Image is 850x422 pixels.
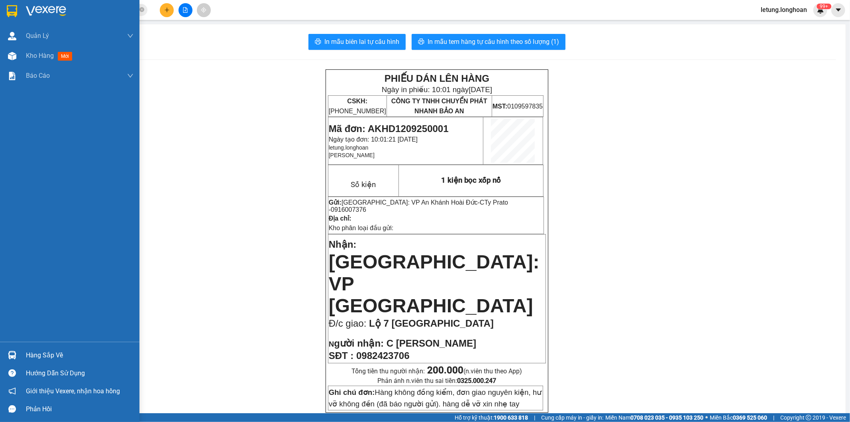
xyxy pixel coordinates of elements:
span: 0916007376 [331,206,366,213]
span: | [534,413,535,422]
span: aim [201,7,206,13]
span: C [PERSON_NAME] [387,338,476,349]
span: letung.longhoan [754,5,813,15]
span: Nhận: [329,239,357,250]
span: In mẫu biên lai tự cấu hình [324,37,399,47]
span: Cung cấp máy in - giấy in: [541,413,603,422]
span: close-circle [139,7,144,12]
span: - [329,199,508,213]
span: [DATE] [469,85,492,94]
strong: PHIẾU DÁN LÊN HÀNG [385,73,489,84]
strong: N [329,340,384,348]
span: 1 kiện bọc xốp nổ [441,176,501,185]
span: Mã đơn: AKHD1209250001 [3,48,123,59]
span: Ngày in phiếu: 10:01 ngày [382,85,492,94]
span: Số kiện [351,180,376,189]
span: mới [58,52,72,61]
span: Miền Bắc [710,413,767,422]
img: solution-icon [8,72,16,80]
span: Kho phân loại đầu gửi: [329,225,394,231]
img: logo-vxr [7,5,17,17]
span: printer [418,38,424,46]
strong: 0325.000.247 [457,377,496,385]
span: Giới thiệu Vexere, nhận hoa hồng [26,386,120,396]
sup: 281 [817,4,831,9]
span: file-add [183,7,188,13]
span: Ngày in phiếu: 10:01 ngày [53,16,164,24]
strong: 1900 633 818 [494,414,528,421]
span: [PHONE_NUMBER] [329,98,386,114]
span: Lộ 7 [GEOGRAPHIC_DATA] [369,318,494,329]
div: Hướng dẫn sử dụng [26,367,133,379]
span: caret-down [835,6,842,14]
span: down [127,73,133,79]
strong: PHIẾU DÁN LÊN HÀNG [56,4,161,14]
span: CÔNG TY TNHH CHUYỂN PHÁT NHANH BẢO AN [63,27,159,41]
strong: 0369 525 060 [733,414,767,421]
span: ⚪️ [705,416,708,419]
span: Đ/c giao: [329,318,369,329]
span: gười nhận: [334,338,384,349]
span: letung.longhoan [329,144,369,151]
strong: SĐT : [329,350,354,361]
button: caret-down [831,3,845,17]
button: aim [197,3,211,17]
span: | [773,413,774,422]
span: Ngày tạo đơn: 10:01:21 [DATE] [329,136,418,143]
img: icon-new-feature [817,6,824,14]
strong: Ghi chú đơn: [329,388,375,396]
img: warehouse-icon [8,52,16,60]
span: message [8,405,16,413]
span: CTy Prato - [329,199,508,213]
strong: 0708 023 035 - 0935 103 250 [630,414,703,421]
span: [GEOGRAPHIC_DATA]: VP An Khánh Hoài Đức [342,199,478,206]
span: copyright [806,415,811,420]
span: Phản ánh n.viên thu sai tiền: [377,377,496,385]
span: plus [164,7,170,13]
button: file-add [179,3,192,17]
span: Mã đơn: AKHD1209250001 [329,123,449,134]
button: printerIn mẫu tem hàng tự cấu hình theo số lượng (1) [412,34,565,50]
strong: CSKH: [347,98,367,105]
strong: MST: [493,103,507,110]
span: Hàng không đồng kiểm, đơn giao nguyên kiện, hư vỡ không đền (đã báo người gửi). hàng dễ vỡ xin nh... [329,388,542,408]
strong: Gửi: [329,199,342,206]
strong: 200.000 [427,365,463,376]
span: question-circle [8,369,16,377]
span: Kho hàng [26,52,54,59]
span: Miền Nam [605,413,703,422]
span: down [127,33,133,39]
span: Hỗ trợ kỹ thuật: [455,413,528,422]
span: notification [8,387,16,395]
span: Tổng tiền thu người nhận: [351,367,522,375]
span: In mẫu tem hàng tự cấu hình theo số lượng (1) [428,37,559,47]
span: printer [315,38,321,46]
strong: CSKH: [22,27,42,34]
span: close-circle [139,6,144,14]
span: Quản Lý [26,31,49,41]
img: warehouse-icon [8,351,16,359]
div: Hàng sắp về [26,349,133,361]
span: 0982423706 [356,350,409,361]
button: printerIn mẫu biên lai tự cấu hình [308,34,406,50]
span: CÔNG TY TNHH CHUYỂN PHÁT NHANH BẢO AN [391,98,487,114]
strong: Địa chỉ: [329,215,351,222]
span: [PERSON_NAME] [329,152,375,158]
span: Báo cáo [26,71,50,81]
img: warehouse-icon [8,32,16,40]
span: 0109597835 [493,103,543,110]
div: Phản hồi [26,403,133,415]
span: [GEOGRAPHIC_DATA]: VP [GEOGRAPHIC_DATA] [329,251,540,316]
span: (n.viên thu theo App) [427,367,522,375]
button: plus [160,3,174,17]
span: [PHONE_NUMBER] [3,27,61,41]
